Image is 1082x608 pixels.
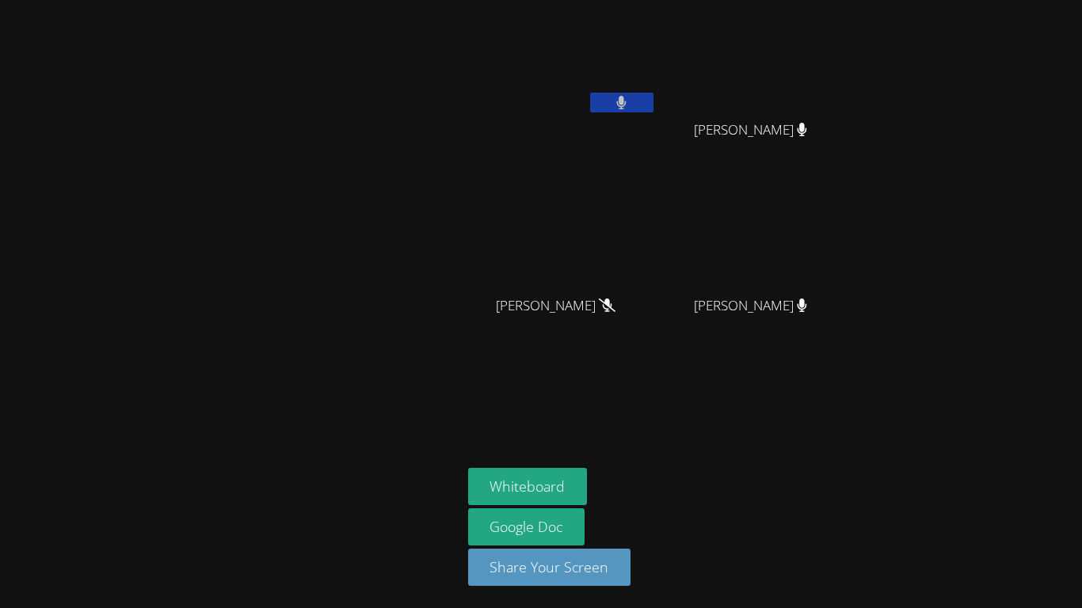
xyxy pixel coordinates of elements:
[694,294,807,317] span: [PERSON_NAME]
[468,549,631,586] button: Share Your Screen
[468,468,588,505] button: Whiteboard
[694,119,807,142] span: [PERSON_NAME]
[496,294,615,317] span: [PERSON_NAME]
[468,508,585,545] a: Google Doc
